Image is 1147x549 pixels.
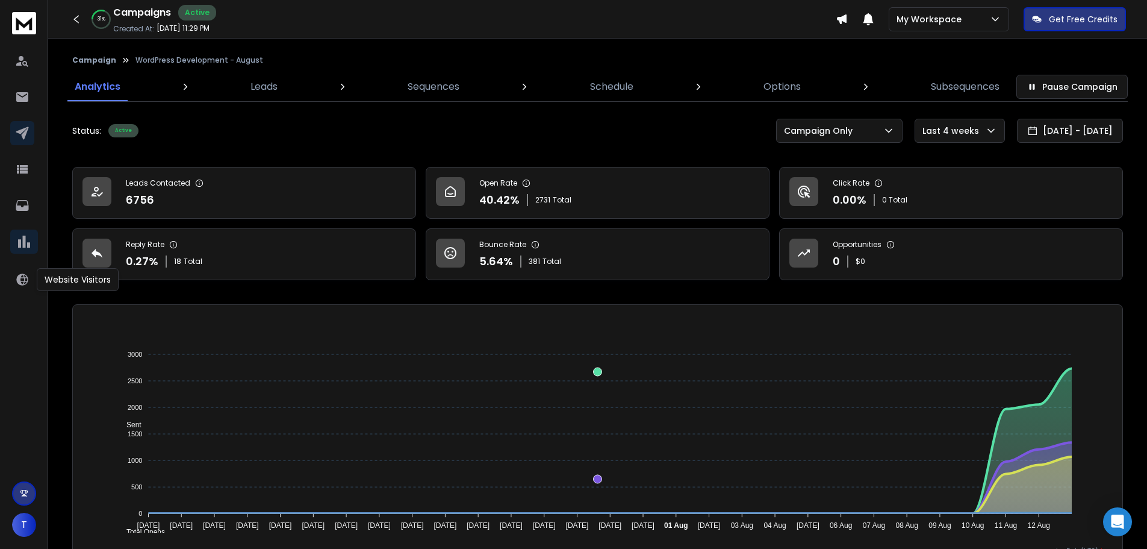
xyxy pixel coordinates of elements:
p: Opportunities [833,240,881,249]
tspan: 08 Aug [895,521,918,530]
p: Bounce Rate [479,240,526,249]
tspan: 3000 [128,351,142,358]
tspan: [DATE] [203,521,226,530]
span: Total Opens [117,528,165,536]
tspan: [DATE] [401,521,424,530]
a: Opportunities0$0 [779,228,1123,280]
p: Open Rate [479,178,517,188]
div: Open Intercom Messenger [1103,507,1132,536]
div: Active [108,124,138,137]
p: [DATE] 11:29 PM [157,24,210,33]
a: Reply Rate0.27%18Total [72,228,416,280]
a: Open Rate40.42%2731Total [426,167,769,219]
span: Total [184,257,202,266]
tspan: 04 Aug [763,521,786,530]
tspan: 09 Aug [928,521,951,530]
tspan: 500 [131,483,142,491]
button: [DATE] - [DATE] [1017,119,1123,143]
p: Leads [250,80,278,94]
tspan: [DATE] [598,521,621,530]
a: Schedule [583,72,641,101]
tspan: 10 Aug [962,521,984,530]
tspan: [DATE] [533,521,556,530]
tspan: 1000 [128,457,142,464]
tspan: [DATE] [797,521,819,530]
p: 40.42 % [479,192,520,209]
a: Subsequences [924,72,1007,101]
span: Sent [117,421,141,429]
tspan: 06 Aug [830,521,852,530]
p: Options [763,80,801,94]
a: Leads [243,72,285,101]
tspan: [DATE] [467,521,490,530]
tspan: 1500 [128,430,142,438]
tspan: 01 Aug [664,521,688,530]
p: 0.27 % [126,253,158,270]
img: logo [12,12,36,34]
button: T [12,513,36,537]
tspan: [DATE] [698,521,721,530]
tspan: [DATE] [269,521,292,530]
tspan: [DATE] [170,521,193,530]
p: Subsequences [931,80,999,94]
p: Status: [72,125,101,137]
span: 381 [529,257,540,266]
p: 0 Total [882,195,907,205]
a: Bounce Rate5.64%381Total [426,228,769,280]
p: Schedule [590,80,633,94]
a: Click Rate0.00%0 Total [779,167,1123,219]
p: Click Rate [833,178,869,188]
tspan: [DATE] [236,521,259,530]
span: 18 [174,257,181,266]
tspan: 2500 [128,377,142,384]
p: Leads Contacted [126,178,190,188]
a: Sequences [400,72,467,101]
div: Website Visitors [37,268,119,291]
p: Reply Rate [126,240,164,249]
p: Last 4 weeks [922,125,984,137]
p: Created At: [113,24,154,34]
tspan: 03 Aug [731,521,753,530]
tspan: 11 Aug [995,521,1017,530]
p: Campaign Only [784,125,857,137]
span: 2731 [535,195,550,205]
p: My Workspace [897,13,966,25]
button: Campaign [72,55,116,65]
tspan: [DATE] [434,521,456,530]
tspan: 07 Aug [863,521,885,530]
tspan: [DATE] [137,521,160,530]
button: Get Free Credits [1024,7,1126,31]
p: Analytics [75,80,120,94]
tspan: [DATE] [302,521,325,530]
tspan: [DATE] [500,521,523,530]
p: 0 [833,253,840,270]
a: Leads Contacted6756 [72,167,416,219]
p: WordPress Development - August [135,55,263,65]
tspan: 0 [138,510,142,517]
span: Total [542,257,561,266]
p: Sequences [408,80,459,94]
tspan: [DATE] [335,521,358,530]
p: 5.64 % [479,253,513,270]
a: Options [756,72,808,101]
tspan: [DATE] [566,521,589,530]
p: 31 % [98,16,105,23]
tspan: 2000 [128,404,142,411]
tspan: [DATE] [368,521,391,530]
span: Total [553,195,571,205]
h1: Campaigns [113,5,171,20]
tspan: 12 Aug [1028,521,1050,530]
tspan: [DATE] [632,521,654,530]
p: $ 0 [856,257,865,266]
a: Analytics [67,72,128,101]
p: 6756 [126,192,154,209]
div: Active [178,5,216,20]
p: Get Free Credits [1049,13,1117,25]
p: 0.00 % [833,192,866,209]
button: Pause Campaign [1016,75,1128,99]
